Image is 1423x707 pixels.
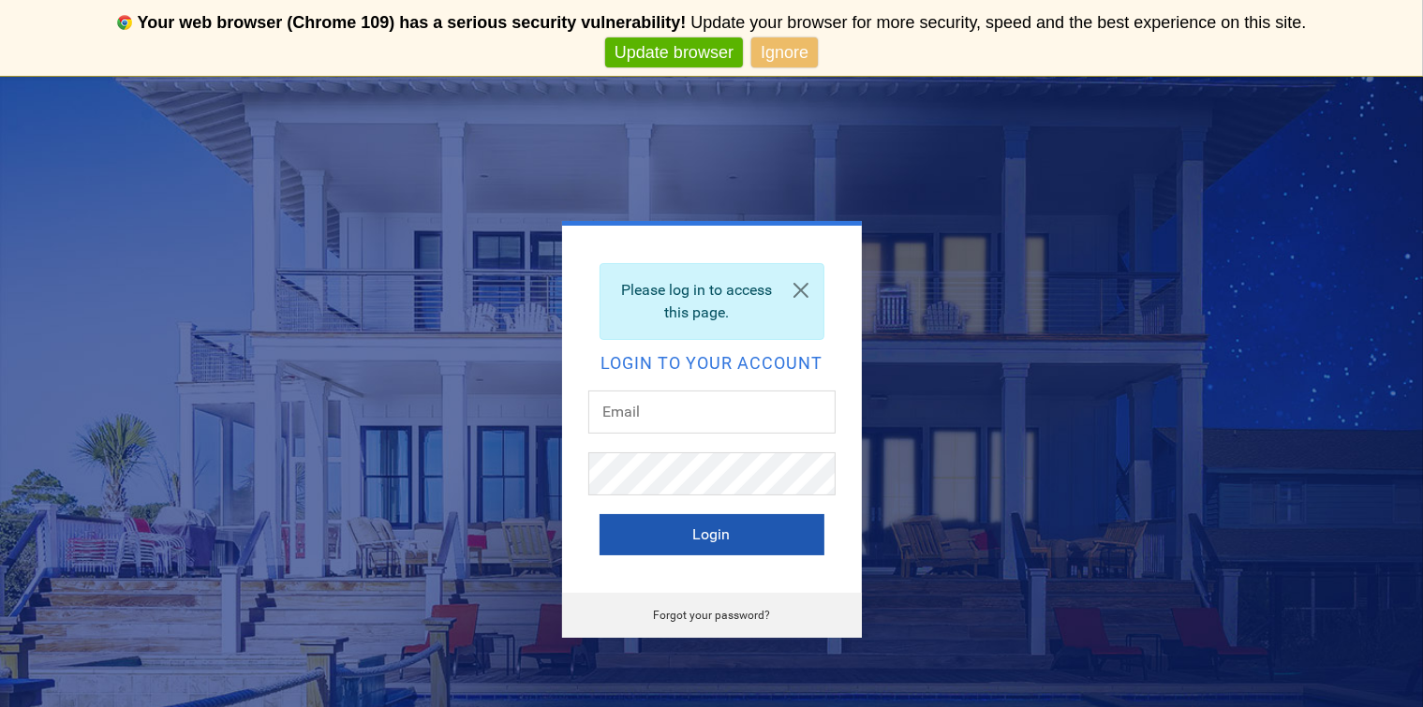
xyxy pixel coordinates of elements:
a: Ignore [751,37,818,68]
b: Your web browser (Chrome 109) has a serious security vulnerability! [138,13,687,32]
span: Update your browser for more security, speed and the best experience on this site. [690,13,1306,32]
a: Close [778,264,823,317]
h2: Login to your account [600,355,824,372]
a: Update browser [605,37,743,68]
button: Login [600,514,824,555]
input: Email [588,390,836,434]
div: Please log in to access this page. [600,263,824,340]
a: Forgot your password? [653,609,770,622]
